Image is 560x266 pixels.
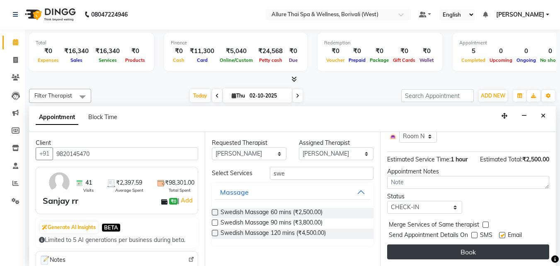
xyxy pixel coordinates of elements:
div: ₹16,340 [92,46,123,56]
div: ₹0 [347,46,368,56]
div: Appointment Notes [387,167,549,176]
div: 0 [487,46,514,56]
span: Voucher [324,57,347,63]
span: Notes [39,255,65,266]
span: Package [368,57,391,63]
input: 2025-10-02 [247,90,288,102]
a: Add [179,195,194,205]
span: | [178,195,194,205]
span: Send Appointment Details On [389,231,468,241]
span: Visits [83,187,94,193]
button: Massage [215,185,371,200]
div: Assigned Therapist [299,139,373,147]
span: Expenses [36,57,61,63]
span: Appointment [36,110,78,125]
div: ₹0 [391,46,417,56]
span: Ongoing [514,57,538,63]
div: ₹0 [417,46,436,56]
img: avatar [47,171,71,195]
div: ₹0 [123,46,147,56]
span: Services [97,57,119,63]
span: Wallet [417,57,436,63]
span: 41 [85,178,92,187]
span: Filter Therapist [34,92,72,99]
span: ADD NEW [481,93,505,99]
button: ADD NEW [479,90,507,102]
span: ₹2,500.00 [522,156,549,163]
div: ₹24,568 [255,46,286,56]
button: +91 [36,147,53,160]
span: BETA [102,224,120,232]
span: Gift Cards [391,57,417,63]
div: ₹0 [171,46,187,56]
div: Sanjay rr [43,195,78,207]
div: ₹5,040 [218,46,255,56]
span: ₹0 [169,198,178,205]
span: Products [123,57,147,63]
button: Close [537,110,549,122]
div: Client [36,139,198,147]
span: Average Spent [115,187,143,193]
span: Swedish Massage 120 mins (₹4,500.00) [221,229,326,239]
input: Search by Name/Mobile/Email/Code [53,147,198,160]
div: Limited to 5 AI generations per business during beta. [39,236,195,244]
button: Generate AI Insights [40,222,98,233]
span: Email [508,231,522,241]
input: Search Appointment [401,89,474,102]
div: Total [36,39,147,46]
span: ₹98,301.00 [165,178,194,187]
span: [PERSON_NAME] [496,10,544,19]
button: Book [387,244,549,259]
div: 5 [459,46,487,56]
span: Upcoming [487,57,514,63]
span: ₹2,397.59 [116,178,142,187]
span: SMS [480,231,492,241]
span: Petty cash [257,57,284,63]
div: Finance [171,39,301,46]
span: Total Spent [169,187,191,193]
span: 1 hour [451,156,468,163]
div: ₹0 [324,46,347,56]
span: Prepaid [347,57,368,63]
div: ₹16,340 [61,46,92,56]
span: Swedish Massage 90 mins (₹3,800.00) [221,218,322,229]
b: 08047224946 [91,3,128,26]
span: Cash [171,57,187,63]
div: 0 [514,46,538,56]
div: Massage [220,187,249,197]
div: ₹11,300 [187,46,218,56]
input: Search by service name [270,167,373,180]
div: Requested Therapist [212,139,286,147]
div: ₹0 [36,46,61,56]
span: Estimated Total: [480,156,522,163]
span: Thu [230,93,247,99]
div: Select Services [206,169,264,178]
div: ₹0 [286,46,301,56]
span: Sales [68,57,85,63]
div: ₹0 [368,46,391,56]
span: Merge Services of Same therapist [389,220,479,231]
img: Interior.png [389,133,397,140]
span: Due [287,57,300,63]
span: Completed [459,57,487,63]
span: Today [190,89,211,102]
span: Estimated Service Time: [387,156,451,163]
span: Card [195,57,210,63]
div: Status [387,192,462,201]
span: Block Time [88,113,117,121]
span: Online/Custom [218,57,255,63]
div: Redemption [324,39,436,46]
span: Swedish Massage 60 mins (₹2,500.00) [221,208,322,218]
img: logo [21,3,78,26]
